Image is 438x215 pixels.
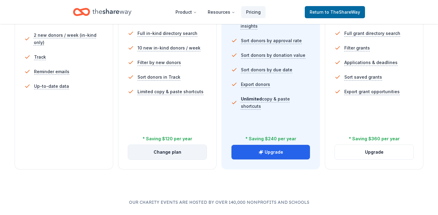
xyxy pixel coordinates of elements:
[245,135,296,142] div: * Saving $240 per year
[241,52,305,59] span: Sort donors by donation value
[137,88,203,95] span: Limited copy & paste shortcuts
[231,145,310,159] button: Upgrade
[171,6,202,18] button: Product
[344,59,398,66] span: Applications & deadlines
[137,30,197,37] span: Full in-kind directory search
[34,53,46,61] span: Track
[344,88,400,95] span: Export grant opportunities
[241,37,302,44] span: Sort donors by approval rate
[143,135,192,142] div: * Saving $120 per year
[344,30,400,37] span: Full grant directory search
[344,73,382,81] span: Sort saved grants
[137,44,200,52] span: 10 new in-kind donors / week
[305,6,365,18] a: Returnto TheShareWay
[241,6,266,18] a: Pricing
[241,96,262,101] span: Unlimited
[34,32,103,46] span: 2 new donors / week (in-kind only)
[349,135,400,142] div: * Saving $360 per year
[171,5,266,19] nav: Main
[344,44,370,52] span: Filter grants
[137,73,180,81] span: Sort donors in Track
[73,5,131,19] a: Home
[310,9,360,16] span: Return
[137,59,181,66] span: Filter by new donors
[128,145,207,159] button: Change plan
[203,6,240,18] button: Resources
[15,199,423,206] p: Our charity events are hosted by over 140,000 nonprofits and schools
[34,68,69,75] span: Reminder emails
[335,145,413,159] button: Upgrade
[325,9,360,15] span: to TheShareWay
[241,96,290,109] span: copy & paste shortcuts
[34,83,69,90] span: Up-to-date data
[241,66,292,73] span: Sort donors by due date
[241,81,270,88] span: Export donors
